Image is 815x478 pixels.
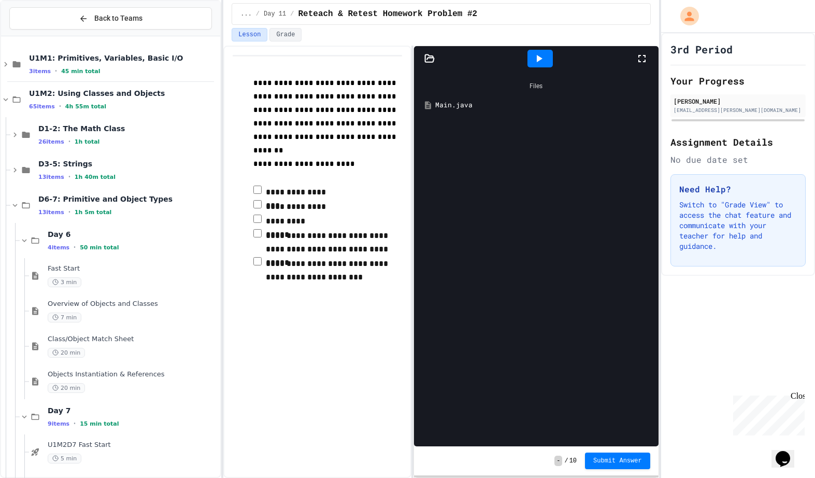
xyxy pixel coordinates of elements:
span: • [74,243,76,251]
span: Day 7 [48,406,218,415]
span: 10 [569,457,577,465]
span: D3-5: Strings [38,159,218,168]
span: 1h 40m total [75,174,116,180]
span: 7 min [48,313,81,322]
span: / [256,10,260,18]
span: 1h total [75,138,100,145]
iframe: chat widget [771,437,805,468]
span: 13 items [38,209,64,216]
span: ... [240,10,252,18]
span: U1M2: Using Classes and Objects [29,89,218,98]
span: U1M2D7 Fast Start [48,441,218,449]
div: [EMAIL_ADDRESS][PERSON_NAME][DOMAIN_NAME] [674,106,803,114]
span: • [68,208,70,216]
div: Main.java [435,100,652,110]
span: 3 items [29,68,51,75]
span: Day 11 [264,10,286,18]
button: Lesson [232,28,267,41]
span: • [68,137,70,146]
span: / [290,10,294,18]
span: 45 min total [61,68,100,75]
span: U1M1: Primitives, Variables, Basic I/O [29,53,218,63]
h1: 3rd Period [670,42,733,57]
span: 1h 5m total [75,209,112,216]
span: • [55,67,57,75]
span: 5 min [48,454,81,463]
h3: Need Help? [679,183,797,195]
span: 26 items [38,138,64,145]
span: 4 items [48,244,69,251]
div: My Account [669,4,702,28]
div: No due date set [670,153,806,166]
span: Day 6 [48,230,218,239]
span: • [74,419,76,428]
span: 20 min [48,348,85,358]
span: 3 min [48,277,81,287]
iframe: chat widget [729,391,805,435]
span: 20 min [48,383,85,393]
span: - [554,456,562,466]
span: 9 items [48,420,69,427]
span: Objects Instantiation & References [48,370,218,379]
span: • [59,102,61,110]
span: 50 min total [80,244,119,251]
span: Fast Start [48,264,218,273]
span: 65 items [29,103,55,110]
span: 4h 55m total [65,103,106,110]
h2: Your Progress [670,74,806,88]
button: Submit Answer [585,453,650,469]
span: Reteach & Retest Homework Problem #2 [298,8,477,20]
span: 13 items [38,174,64,180]
button: Grade [269,28,302,41]
span: D6-7: Primitive and Object Types [38,194,218,204]
span: Class/Object Match Sheet [48,335,218,344]
span: D1-2: The Math Class [38,124,218,133]
div: [PERSON_NAME] [674,96,803,106]
div: Chat with us now!Close [4,4,72,66]
p: Switch to "Grade View" to access the chat feature and communicate with your teacher for help and ... [679,200,797,251]
span: • [68,173,70,181]
span: / [564,457,568,465]
span: Overview of Objects and Classes [48,300,218,308]
span: Back to Teams [94,13,142,24]
button: Back to Teams [9,7,212,30]
span: 15 min total [80,420,119,427]
span: Submit Answer [593,457,642,465]
h2: Assignment Details [670,135,806,149]
div: Files [419,76,653,96]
